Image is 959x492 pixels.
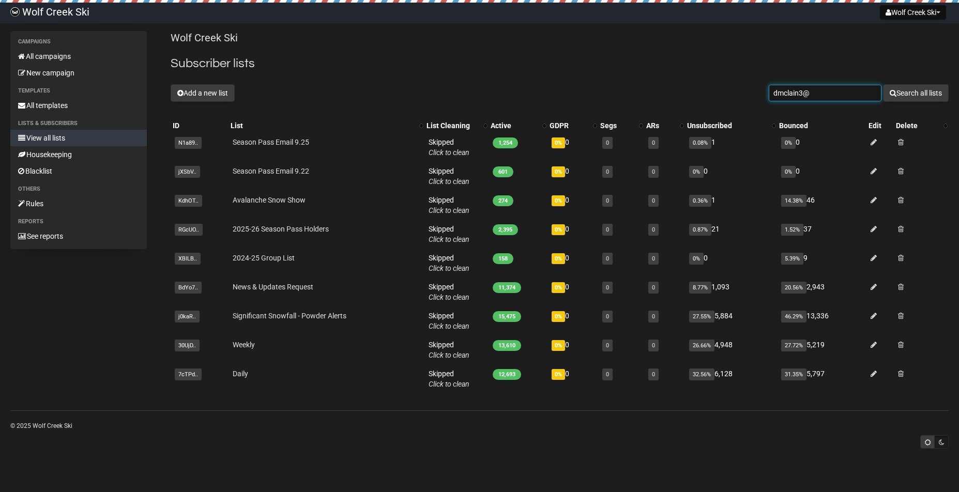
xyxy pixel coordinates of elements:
[493,137,518,148] span: 1,254
[233,341,255,349] a: Weekly
[606,342,609,349] a: 0
[233,167,309,175] a: Season Pass Email 9.22
[777,220,866,249] td: 37
[547,306,598,335] td: 0
[10,183,147,195] li: Others
[781,368,806,380] span: 31.35%
[547,118,598,133] th: GDPR: No sort applied, activate to apply an ascending sort
[598,118,645,133] th: Segs: No sort applied, activate to apply an ascending sort
[652,226,655,233] a: 0
[493,311,521,322] span: 15,475
[429,293,469,301] a: Click to clean
[424,118,489,133] th: List Cleaning: No sort applied, activate to apply an ascending sort
[10,117,147,130] li: Lists & subscribers
[777,306,866,335] td: 13,336
[689,282,711,294] span: 8.77%
[547,249,598,278] td: 0
[233,254,295,262] a: 2024-25 Group List
[606,284,609,291] a: 0
[429,312,469,330] span: Skipped
[547,162,598,191] td: 0
[429,196,469,214] span: Skipped
[606,140,609,146] a: 0
[777,364,866,393] td: 5,797
[233,370,248,378] a: Daily
[781,311,806,322] span: 46.29%
[10,85,147,97] li: Templates
[652,284,655,291] a: 0
[175,137,202,149] span: N1a89..
[429,341,469,359] span: Skipped
[644,118,685,133] th: ARs: No sort applied, activate to apply an ascending sort
[547,191,598,220] td: 0
[685,278,777,306] td: 1,093
[175,311,200,322] span: j0kaR..
[10,97,147,114] a: All templates
[689,340,714,351] span: 26.66%
[429,177,469,186] a: Click to clean
[606,313,609,320] a: 0
[429,167,469,186] span: Skipped
[685,306,777,335] td: 5,884
[493,166,513,177] span: 601
[685,220,777,249] td: 21
[552,311,565,322] span: 0%
[229,118,424,133] th: List: No sort applied, activate to apply an ascending sort
[493,224,518,235] span: 2,395
[689,224,711,236] span: 0.87%
[689,195,711,207] span: 0.36%
[869,120,892,131] div: Edit
[552,166,565,177] span: 0%
[429,206,469,214] a: Click to clean
[171,84,235,102] button: Add a new list
[175,282,202,294] span: BdYo7..
[781,340,806,351] span: 27.72%
[175,340,200,351] span: 30UjD..
[493,195,513,206] span: 274
[493,340,521,351] span: 13,610
[175,195,202,207] span: KdhOT..
[685,335,777,364] td: 4,948
[10,65,147,81] a: New campaign
[685,364,777,393] td: 6,128
[600,120,634,131] div: Segs
[652,371,655,378] a: 0
[777,118,866,133] th: Bounced: No sort applied, sorting is disabled
[689,166,704,178] span: 0%
[429,370,469,388] span: Skipped
[171,31,949,45] p: Wolf Creek Ski
[689,368,714,380] span: 32.56%
[646,120,675,131] div: ARs
[493,282,521,293] span: 11,374
[894,118,949,133] th: Delete: No sort applied, activate to apply an ascending sort
[10,36,147,48] li: Campaigns
[866,118,894,133] th: Edit: No sort applied, sorting is disabled
[781,137,796,149] span: 0%
[429,322,469,330] a: Click to clean
[777,191,866,220] td: 46
[175,253,201,265] span: XBILB..
[685,249,777,278] td: 0
[606,168,609,175] a: 0
[652,313,655,320] a: 0
[10,146,147,163] a: Housekeeping
[781,224,803,236] span: 1.52%
[552,224,565,235] span: 0%
[547,133,598,162] td: 0
[652,342,655,349] a: 0
[606,255,609,262] a: 0
[781,282,806,294] span: 20.56%
[10,216,147,228] li: Reports
[552,137,565,148] span: 0%
[233,138,309,146] a: Season Pass Email 9.25
[427,120,478,131] div: List Cleaning
[10,195,147,212] a: Rules
[777,335,866,364] td: 5,219
[652,197,655,204] a: 0
[781,166,796,178] span: 0%
[777,162,866,191] td: 0
[429,254,469,272] span: Skipped
[606,371,609,378] a: 0
[685,133,777,162] td: 1
[231,120,414,131] div: List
